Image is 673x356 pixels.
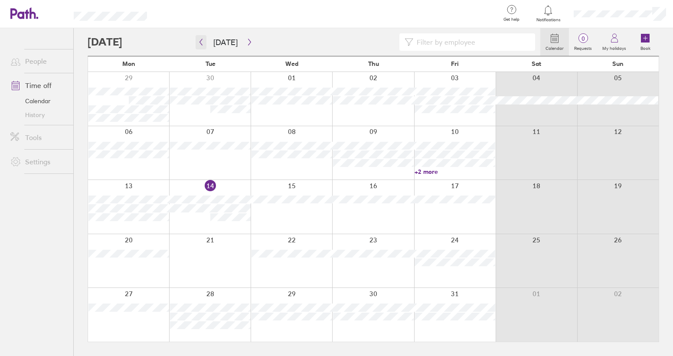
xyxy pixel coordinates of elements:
[206,60,216,67] span: Tue
[285,60,298,67] span: Wed
[413,34,530,50] input: Filter by employee
[3,108,73,122] a: History
[612,60,624,67] span: Sun
[451,60,459,67] span: Fri
[206,35,245,49] button: [DATE]
[534,17,562,23] span: Notifications
[597,28,631,56] a: My holidays
[3,129,73,146] a: Tools
[122,60,135,67] span: Mon
[540,28,569,56] a: Calendar
[532,60,541,67] span: Sat
[534,4,562,23] a: Notifications
[3,153,73,170] a: Settings
[569,35,597,42] span: 0
[3,52,73,70] a: People
[368,60,379,67] span: Thu
[631,28,659,56] a: Book
[497,17,526,22] span: Get help
[3,94,73,108] a: Calendar
[3,77,73,94] a: Time off
[569,28,597,56] a: 0Requests
[597,43,631,51] label: My holidays
[540,43,569,51] label: Calendar
[569,43,597,51] label: Requests
[635,43,656,51] label: Book
[415,168,495,176] a: +2 more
